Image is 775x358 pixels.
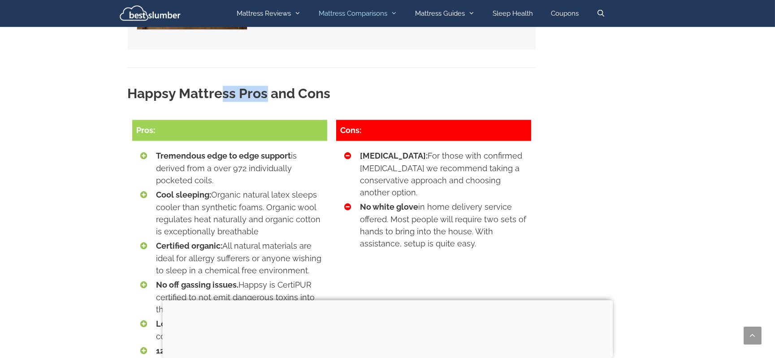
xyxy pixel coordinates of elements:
h4: Pros: [132,120,327,141]
li: Happsy is CertiPUR certified to not emit dangerous toxins into the air. [156,279,327,315]
strong: [MEDICAL_DATA]: [360,151,428,160]
strong: Cool sleeping: [156,190,212,199]
li: is derived from a over 972 individually pocketed coils. [156,150,327,186]
strong: No white glove [360,202,419,211]
li: Organic natural latex sleeps cooler than synthetic foams. Organic wool regulates heat naturally a... [156,189,327,237]
strong: No off gassing issues. [156,280,239,289]
strong: Low motion transfer [156,319,235,328]
strong: 120 day comfort trial: [156,346,238,355]
a: Scroll back to top [744,327,762,345]
li: in home delivery service offered. Most people will require two sets of hands to bring into the ho... [360,201,531,250]
li: All natural materials are ideal for allergy sufferers or anyone wishing to sleep in a chemical fr... [156,240,327,276]
strong: Certified organic: [156,241,223,250]
strong: Tremendous edge to edge support [156,151,291,160]
h4: Cons: [336,120,531,141]
h2: Happsy Mattress Pros and Cons [128,86,536,102]
li: For those with confirmed [MEDICAL_DATA] we recommend taking a conservative approach and choosing ... [360,150,531,198]
li: thanks to pocketed coils and quality foam. [156,318,327,342]
iframe: Advertisement [162,300,613,356]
